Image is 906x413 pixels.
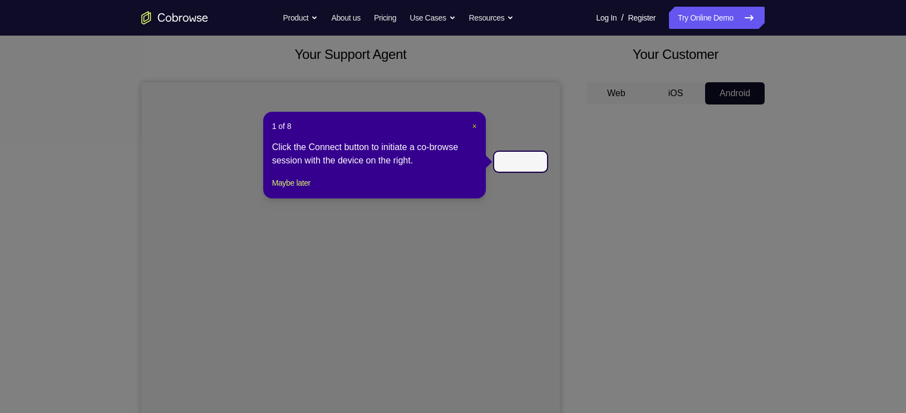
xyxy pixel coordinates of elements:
[410,7,455,29] button: Use Cases
[272,141,477,167] div: Click the Connect button to initiate a co-browse session with the device on the right.
[374,7,396,29] a: Pricing
[472,122,476,131] span: ×
[272,176,311,190] button: Maybe later
[141,11,208,24] a: Go to the home page
[469,7,514,29] button: Resources
[472,121,476,132] button: Close Tour
[283,7,318,29] button: Product
[621,11,623,24] span: /
[596,7,617,29] a: Log In
[628,7,656,29] a: Register
[669,7,765,29] a: Try Online Demo
[331,7,360,29] a: About us
[272,121,292,132] span: 1 of 8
